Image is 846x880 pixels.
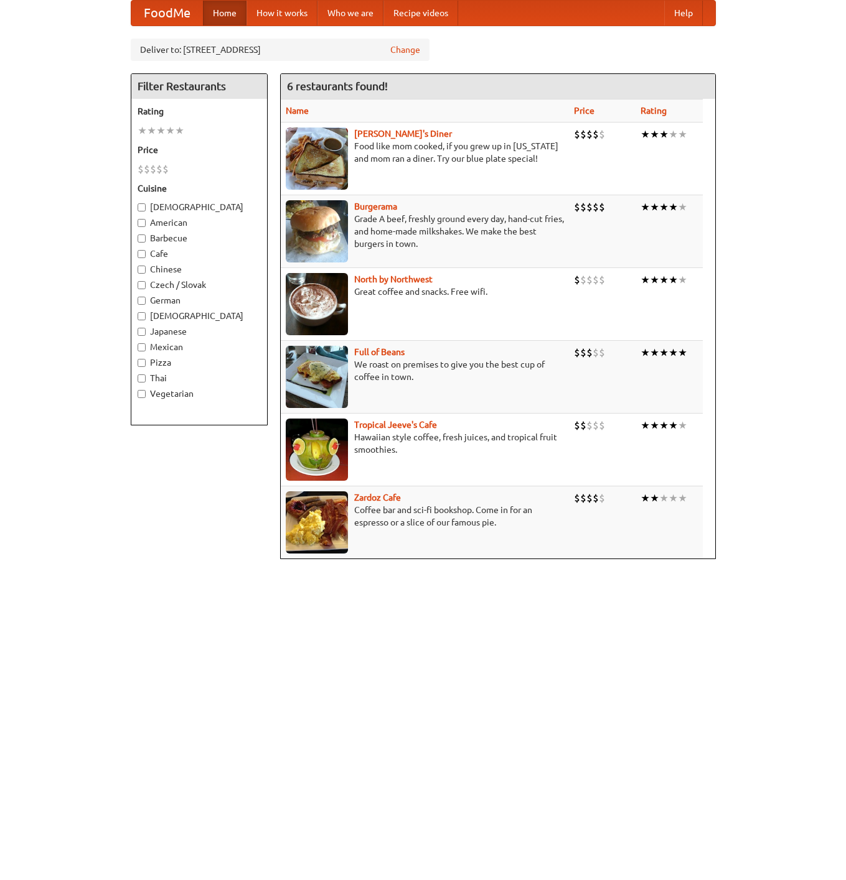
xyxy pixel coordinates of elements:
[574,346,580,359] li: $
[641,127,650,141] li: ★
[138,297,146,305] input: German
[286,106,309,116] a: Name
[586,491,593,505] li: $
[286,504,564,529] p: Coffee bar and sci-fi bookshop. Come in for an espresso or a slice of our famous pie.
[383,1,458,25] a: Recipe videos
[599,273,605,287] li: $
[659,419,669,432] li: ★
[593,346,599,359] li: $
[138,390,146,398] input: Vegetarian
[354,129,452,139] a: [PERSON_NAME]'s Diner
[286,419,348,481] img: jeeves.jpg
[354,420,437,430] a: Tropical Jeeve's Cafe
[138,281,146,289] input: Czech / Slovak
[138,203,146,211] input: [DEMOGRAPHIC_DATA]
[650,200,659,214] li: ★
[286,273,348,335] img: north.jpg
[138,312,146,320] input: [DEMOGRAPHIC_DATA]
[286,491,348,553] img: zardoz.jpg
[138,162,144,176] li: $
[138,232,261,244] label: Barbecue
[650,127,659,141] li: ★
[678,491,687,505] li: ★
[138,356,261,369] label: Pizza
[138,250,146,258] input: Cafe
[664,1,703,25] a: Help
[138,216,261,229] label: American
[138,387,261,400] label: Vegetarian
[593,491,599,505] li: $
[669,346,678,359] li: ★
[131,74,267,99] h4: Filter Restaurants
[580,346,586,359] li: $
[650,346,659,359] li: ★
[286,140,564,165] p: Food like mom cooked, if you grew up in [US_STATE] and mom ran a diner. Try our blue plate special!
[354,347,405,357] a: Full of Beans
[574,419,580,432] li: $
[286,213,564,250] p: Grade A beef, freshly ground every day, hand-cut fries, and home-made milkshakes. We make the bes...
[580,491,586,505] li: $
[599,491,605,505] li: $
[593,419,599,432] li: $
[138,124,147,137] li: ★
[138,266,146,274] input: Chinese
[138,263,261,276] label: Chinese
[203,1,247,25] a: Home
[599,127,605,141] li: $
[138,201,261,213] label: [DEMOGRAPHIC_DATA]
[580,273,586,287] li: $
[156,124,166,137] li: ★
[599,346,605,359] li: $
[678,200,687,214] li: ★
[574,127,580,141] li: $
[641,106,667,116] a: Rating
[138,294,261,307] label: German
[599,419,605,432] li: $
[138,105,261,118] h5: Rating
[650,491,659,505] li: ★
[147,124,156,137] li: ★
[354,274,433,284] b: North by Northwest
[586,273,593,287] li: $
[659,346,669,359] li: ★
[669,200,678,214] li: ★
[131,1,203,25] a: FoodMe
[144,162,150,176] li: $
[138,310,261,322] label: [DEMOGRAPHIC_DATA]
[586,346,593,359] li: $
[138,219,146,227] input: American
[138,341,261,353] label: Mexican
[138,234,146,243] input: Barbecue
[641,200,650,214] li: ★
[659,200,669,214] li: ★
[286,431,564,456] p: Hawaiian style coffee, fresh juices, and tropical fruit smoothies.
[678,346,687,359] li: ★
[678,273,687,287] li: ★
[354,493,401,503] b: Zardoz Cafe
[574,200,580,214] li: $
[247,1,317,25] a: How it works
[669,419,678,432] li: ★
[574,273,580,287] li: $
[650,273,659,287] li: ★
[138,359,146,367] input: Pizza
[286,358,564,383] p: We roast on premises to give you the best cup of coffee in town.
[390,44,420,56] a: Change
[150,162,156,176] li: $
[354,201,397,211] a: Burgerama
[659,491,669,505] li: ★
[593,273,599,287] li: $
[669,491,678,505] li: ★
[678,127,687,141] li: ★
[286,127,348,190] img: sallys.jpg
[669,273,678,287] li: ★
[317,1,383,25] a: Who we are
[574,491,580,505] li: $
[131,39,430,61] div: Deliver to: [STREET_ADDRESS]
[641,491,650,505] li: ★
[580,419,586,432] li: $
[138,328,146,336] input: Japanese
